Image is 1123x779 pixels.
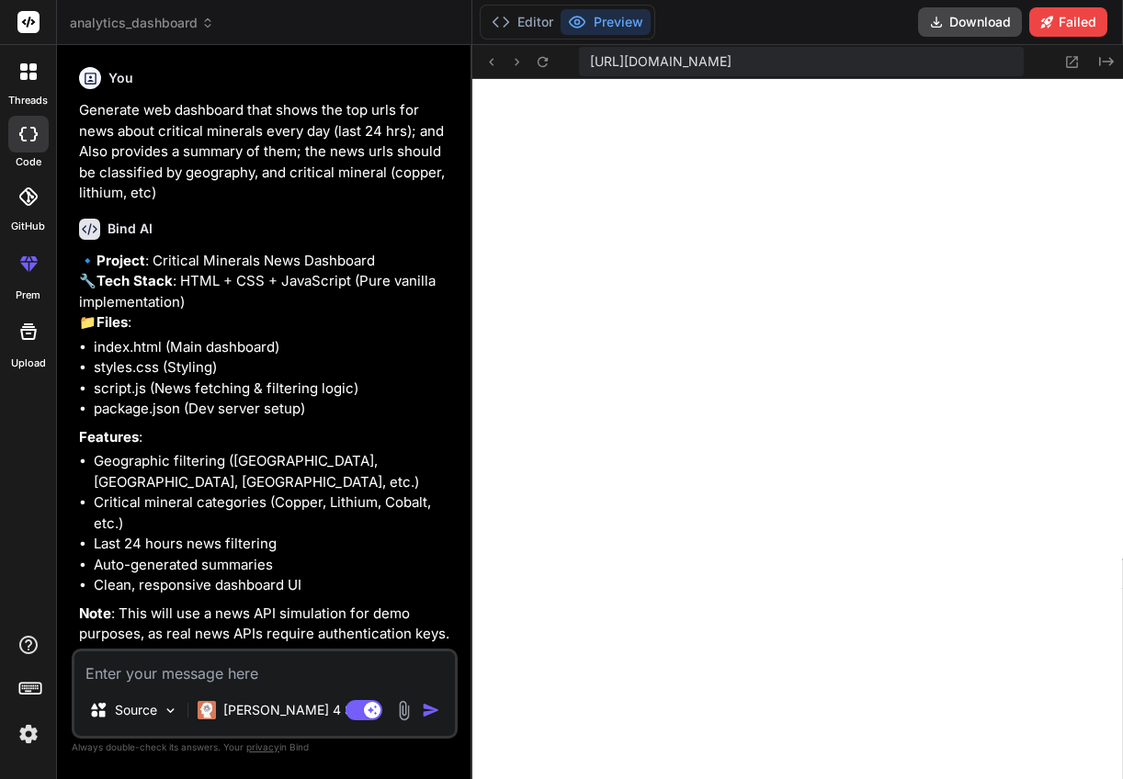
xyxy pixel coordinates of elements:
iframe: Preview [472,79,1123,779]
p: Always double-check its answers. Your in Bind [72,739,458,756]
li: index.html (Main dashboard) [94,337,454,358]
button: Download [918,7,1022,37]
h6: Bind AI [108,220,153,238]
label: GitHub [11,219,45,234]
span: privacy [246,741,279,752]
li: script.js (News fetching & filtering logic) [94,378,454,400]
p: : [79,427,454,448]
li: Geographic filtering ([GEOGRAPHIC_DATA], [GEOGRAPHIC_DATA], [GEOGRAPHIC_DATA], etc.) [94,451,454,492]
strong: Features [79,428,139,446]
button: Failed [1029,7,1107,37]
strong: Project [96,252,145,269]
li: styles.css (Styling) [94,357,454,378]
p: Source [115,701,157,719]
img: Claude 4 Sonnet [198,701,216,719]
li: package.json (Dev server setup) [94,399,454,420]
img: icon [422,701,440,719]
button: Preview [561,9,651,35]
label: threads [8,93,48,108]
label: Upload [11,356,46,371]
strong: Note [79,604,111,622]
p: : This will use a news API simulation for demo purposes, as real news APIs require authentication... [79,604,454,645]
p: Generate web dashboard that shows the top urls for news about critical minerals every day (last 2... [79,100,454,204]
li: Auto-generated summaries [94,555,454,576]
img: attachment [393,700,414,721]
p: [PERSON_NAME] 4 S.. [223,701,360,719]
li: Critical mineral categories (Copper, Lithium, Cobalt, etc.) [94,492,454,534]
strong: Files [96,313,128,331]
h6: You [108,69,133,87]
img: Pick Models [163,703,178,718]
label: code [16,154,41,170]
li: Last 24 hours news filtering [94,534,454,555]
button: Editor [484,9,561,35]
label: prem [16,288,40,303]
strong: Tech Stack [96,272,173,289]
span: analytics_dashboard [70,14,214,32]
img: settings [13,718,44,750]
li: Clean, responsive dashboard UI [94,575,454,596]
span: [URL][DOMAIN_NAME] [590,52,732,71]
p: 🔹 : Critical Minerals News Dashboard 🔧 : HTML + CSS + JavaScript (Pure vanilla implementation) 📁 : [79,251,454,333]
